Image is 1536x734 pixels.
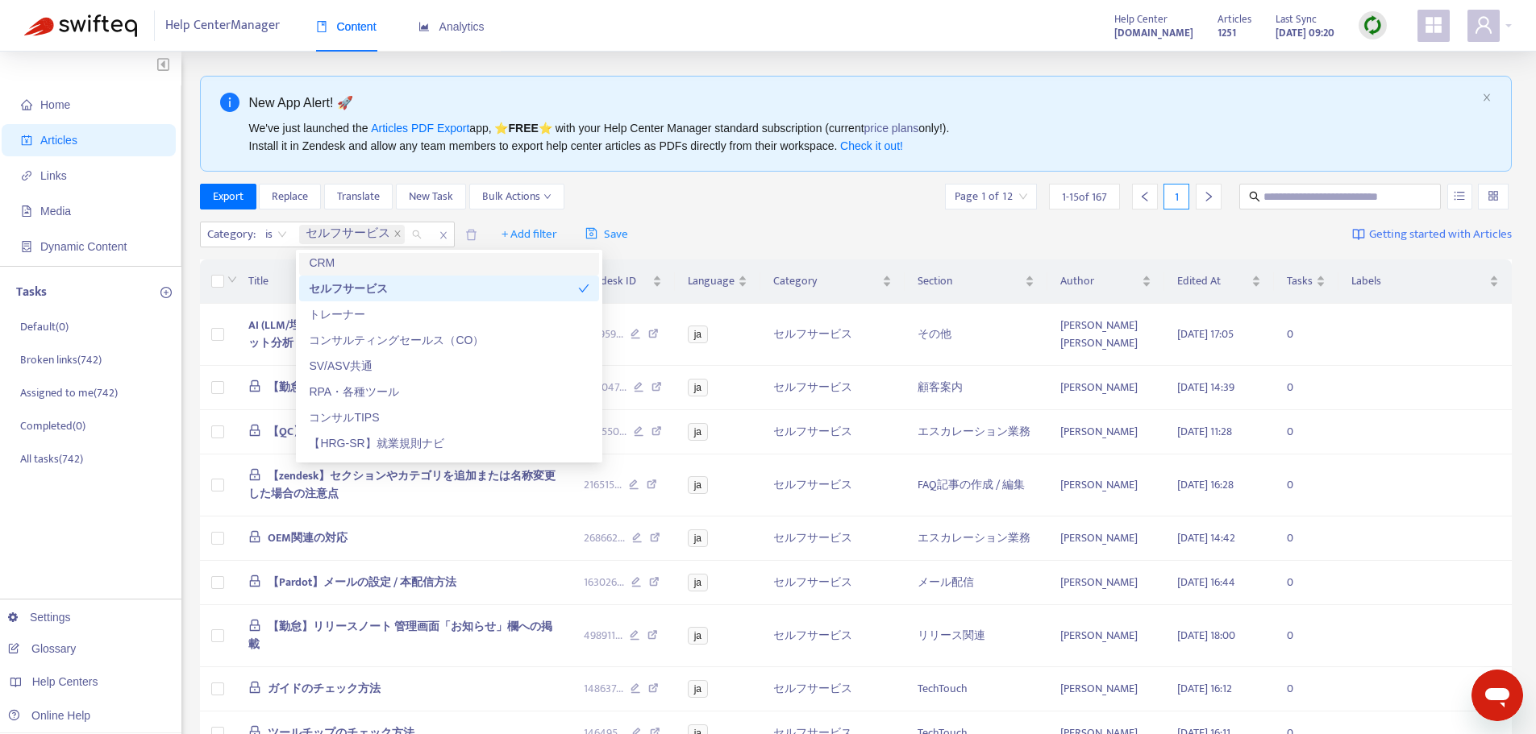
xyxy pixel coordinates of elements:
[905,561,1047,605] td: メール配信
[32,675,98,688] span: Help Centers
[248,617,552,653] span: 【勤怠】リリースノート 管理画面「お知らせ」欄への掲載
[489,222,569,247] button: + Add filter
[1274,516,1338,561] td: 0
[249,93,1476,113] div: New App Alert! 🚀
[918,272,1022,290] span: Section
[299,276,599,301] div: セルフサービス
[248,468,261,481] span: lock
[40,169,67,182] span: Links
[1274,667,1338,711] td: 0
[309,254,589,272] div: CRM
[1047,516,1164,561] td: [PERSON_NAME]
[8,642,76,655] a: Glossary
[1249,191,1260,202] span: search
[1177,272,1248,290] span: Edited At
[1163,184,1189,209] div: 1
[1177,422,1232,441] span: [DATE] 11:28
[688,627,708,645] span: ja
[1218,24,1236,42] strong: 1251
[299,456,599,482] div: 【HRG-SC】法令対応
[200,184,256,209] button: Export
[21,135,32,146] span: account-book
[268,422,443,441] span: 【QC】QCエスカフォーム作成方法
[1274,454,1338,516] td: 0
[248,467,556,503] span: 【zendesk】セクションやカテゴリを追加または名称変更した場合の注意点
[165,10,280,41] span: Help Center Manager
[1287,272,1313,290] span: Tasks
[688,680,708,698] span: ja
[760,259,905,304] th: Category
[760,516,905,561] td: セルフサービス
[508,122,538,135] b: FREE
[1471,670,1523,721] iframe: メッセージングウィンドウを開くボタン
[688,529,708,547] span: ja
[309,331,589,349] div: コンサルティングセールス（CO）
[905,304,1047,366] td: その他
[21,205,32,217] span: file-image
[21,99,32,110] span: home
[584,476,622,494] span: 216515 ...
[465,229,477,241] span: delete
[268,529,348,547] span: OEM関連の対応
[309,408,589,426] div: コンサルTIPS
[265,222,287,247] span: is
[40,98,70,111] span: Home
[1114,23,1193,42] a: [DOMAIN_NAME]
[272,188,308,205] span: Replace
[482,188,552,205] span: Bulk Actions
[1177,573,1235,591] span: [DATE] 16:44
[688,423,708,441] span: ja
[1274,259,1338,304] th: Tasks
[40,134,77,147] span: Articles
[1482,93,1492,103] button: close
[20,351,102,368] p: Broken links ( 742 )
[1177,325,1234,343] span: [DATE] 17:05
[1424,15,1443,35] span: appstore
[248,530,261,543] span: lock
[309,434,589,452] div: 【HRG-SR】就業規則ナビ
[543,193,552,201] span: down
[773,272,879,290] span: Category
[433,226,454,245] span: close
[220,93,239,112] span: info-circle
[259,184,321,209] button: Replace
[299,225,405,244] span: セルフサービス
[584,326,623,343] span: 512959 ...
[1047,605,1164,667] td: [PERSON_NAME]
[760,605,905,667] td: セルフサービス
[585,227,597,239] span: save
[393,230,402,239] span: close
[584,680,623,698] span: 148637 ...
[299,301,599,327] div: トレーナー
[20,384,118,401] p: Assigned to me ( 742 )
[760,410,905,454] td: セルフサービス
[20,417,85,434] p: Completed ( 0 )
[1454,190,1465,201] span: unordered-list
[1447,184,1472,209] button: unordered-list
[316,20,377,33] span: Content
[584,379,626,396] span: 360047 ...
[309,357,589,375] div: SV/ASV共通
[1369,226,1512,244] span: Getting started with Articles
[760,667,905,711] td: セルフサービス
[21,241,32,252] span: container
[248,619,261,632] span: lock
[1164,259,1274,304] th: Edited At
[309,280,578,297] div: セルフサービス
[585,225,628,244] span: Save
[299,353,599,379] div: SV/ASV共通
[905,410,1047,454] td: エスカレーション業務
[584,423,626,441] span: 503550 ...
[688,379,708,396] span: ja
[337,188,380,205] span: Translate
[573,222,640,247] button: saveSave
[584,627,622,645] span: 498911 ...
[905,605,1047,667] td: リリース関連
[688,272,735,290] span: Language
[24,15,137,37] img: Swifteq
[1047,561,1164,605] td: [PERSON_NAME]
[905,454,1047,516] td: FAQ記事の作成 / 編集
[1047,454,1164,516] td: [PERSON_NAME]
[840,139,903,152] a: Check it out!
[268,573,456,591] span: 【Pardot】メールの設定 / 本配信方法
